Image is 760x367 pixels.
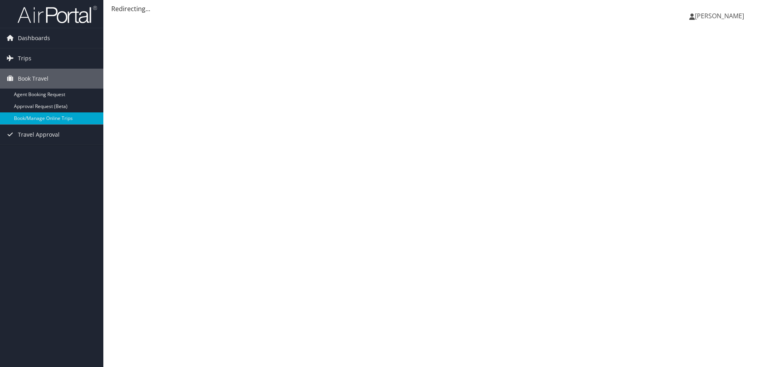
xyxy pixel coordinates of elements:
[18,48,31,68] span: Trips
[18,69,48,89] span: Book Travel
[18,28,50,48] span: Dashboards
[17,5,97,24] img: airportal-logo.png
[111,4,752,14] div: Redirecting...
[18,125,60,145] span: Travel Approval
[689,4,752,28] a: [PERSON_NAME]
[695,12,744,20] span: [PERSON_NAME]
